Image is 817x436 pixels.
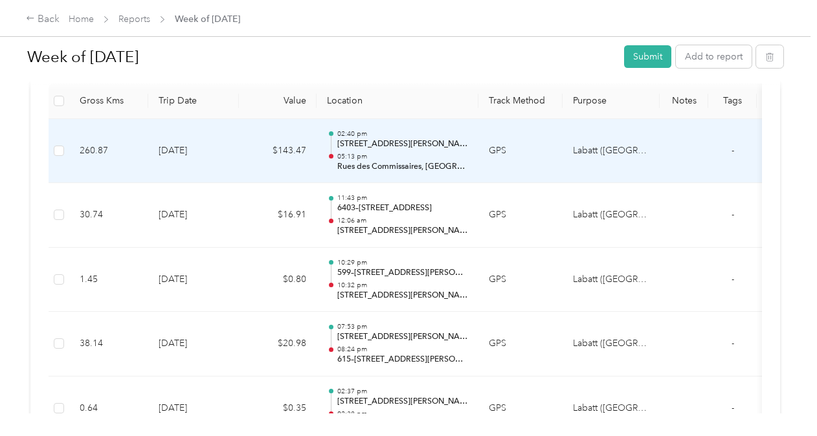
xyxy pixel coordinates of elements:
[337,138,468,150] p: [STREET_ADDRESS][PERSON_NAME]
[337,387,468,396] p: 02:37 pm
[337,129,468,138] p: 02:40 pm
[563,119,660,184] td: Labatt (Quebec)
[732,209,734,220] span: -
[337,331,468,343] p: [STREET_ADDRESS][PERSON_NAME]
[239,83,317,119] th: Value
[337,193,468,202] p: 11:43 pm
[69,14,94,25] a: Home
[337,267,468,279] p: 599–[STREET_ADDRESS][PERSON_NAME]
[148,119,239,184] td: [DATE]
[337,216,468,225] p: 12:06 am
[239,183,317,248] td: $16.91
[69,119,148,184] td: 260.87
[148,248,239,312] td: [DATE]
[69,183,148,248] td: 30.74
[337,161,468,173] p: Rues des Commissaires, [GEOGRAPHIC_DATA], [GEOGRAPHIC_DATA]
[732,402,734,413] span: -
[27,41,615,72] h1: Week of August 25 2025
[337,396,468,408] p: [STREET_ADDRESS][PERSON_NAME][PERSON_NAME]
[148,183,239,248] td: [DATE]
[478,248,563,312] td: GPS
[624,45,671,68] button: Submit
[175,12,240,26] span: Week of [DATE]
[563,248,660,312] td: Labatt (Quebec)
[148,83,239,119] th: Trip Date
[563,83,660,119] th: Purpose
[239,312,317,376] td: $20.98
[337,225,468,237] p: [STREET_ADDRESS][PERSON_NAME]
[478,119,563,184] td: GPS
[337,281,468,290] p: 10:32 pm
[478,83,563,119] th: Track Method
[337,354,468,365] p: 615–[STREET_ADDRESS][PERSON_NAME]
[239,119,317,184] td: $143.47
[118,14,150,25] a: Reports
[148,312,239,376] td: [DATE]
[337,290,468,301] p: [STREET_ADDRESS][PERSON_NAME][PERSON_NAME]
[69,83,148,119] th: Gross Kms
[676,45,752,68] button: Add to report
[744,364,817,436] iframe: Everlance-gr Chat Button Frame
[478,183,563,248] td: GPS
[337,409,468,419] p: 02:38 pm
[69,248,148,312] td: 1.45
[660,83,708,119] th: Notes
[563,183,660,248] td: Labatt (Quebec)
[317,83,478,119] th: Location
[478,312,563,376] td: GPS
[563,312,660,376] td: Labatt (Quebec)
[337,202,468,214] p: 6403–[STREET_ADDRESS]
[708,83,757,119] th: Tags
[69,312,148,376] td: 38.14
[732,338,734,349] span: -
[337,152,468,161] p: 05:13 pm
[337,345,468,354] p: 08:24 pm
[732,274,734,285] span: -
[337,322,468,331] p: 07:53 pm
[337,258,468,267] p: 10:29 pm
[26,12,60,27] div: Back
[239,248,317,312] td: $0.80
[732,145,734,156] span: -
